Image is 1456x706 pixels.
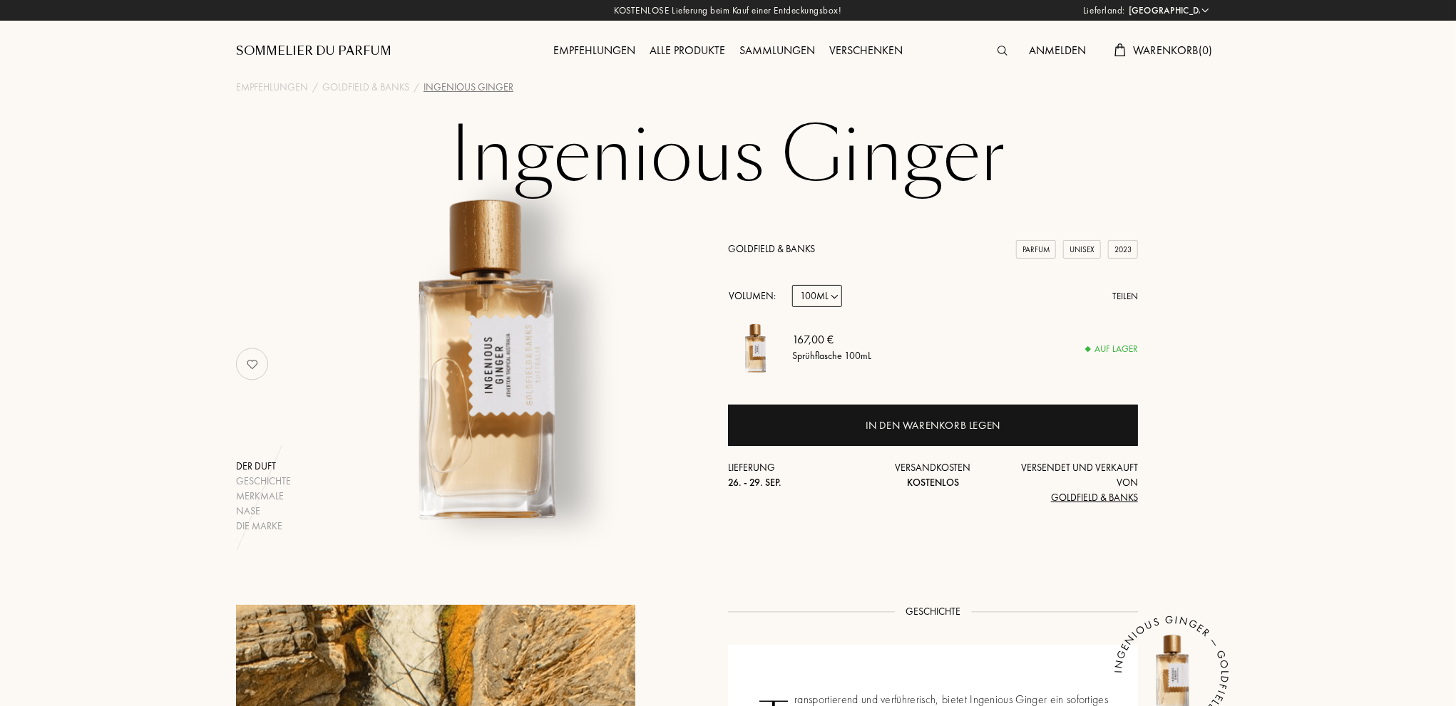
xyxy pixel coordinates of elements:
div: / [312,80,318,95]
a: Empfehlungen [546,43,642,58]
a: Alle Produkte [642,43,732,58]
div: Ingenious Ginger [424,80,513,95]
div: Sprühflasche 100mL [792,349,871,364]
img: search_icn.svg [998,46,1008,56]
div: / [414,80,419,95]
div: Anmelden [1022,42,1093,61]
div: Teilen [1112,289,1138,303]
div: Geschichte [236,474,291,489]
span: 26. - 29. Sep. [728,476,781,489]
a: Verschenken [822,43,910,58]
div: Sammlungen [732,42,822,61]
a: Empfehlungen [236,80,308,95]
h1: Ingenious Ginger [371,117,1085,195]
div: Merkmale [236,489,291,504]
a: Sommelier du Parfum [236,43,391,60]
div: Der Duft [236,459,291,474]
a: Goldfield & Banks [728,242,815,255]
div: Parfum [1016,240,1056,259]
div: Nase [236,504,291,519]
span: Lieferland: [1083,4,1125,18]
img: no_like_p.png [238,350,267,378]
div: Versandkosten [865,460,1002,490]
div: Versendet und verkauft von [1001,460,1138,505]
div: Unisex [1063,240,1101,259]
a: Sammlungen [732,43,822,58]
a: Goldfield & Banks [322,80,409,95]
div: In den Warenkorb legen [866,417,1000,434]
div: Volumen: [728,285,784,307]
span: Kostenlos [907,476,959,489]
div: Verschenken [822,42,910,61]
div: 2023 [1108,240,1138,259]
span: Warenkorb ( 0 ) [1133,43,1213,58]
div: Empfehlungen [546,42,642,61]
img: Ingenious Ginger Goldfield & Banks [306,181,659,534]
img: cart.svg [1114,43,1126,56]
div: Lieferung [728,460,865,490]
div: Die Marke [236,519,291,534]
span: Goldfield & Banks [1051,491,1138,504]
img: Ingenious Ginger Goldfield & Banks [728,321,781,375]
a: Anmelden [1022,43,1093,58]
div: Auf Lager [1086,342,1138,356]
div: 167,00 € [792,332,871,349]
div: Alle Produkte [642,42,732,61]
